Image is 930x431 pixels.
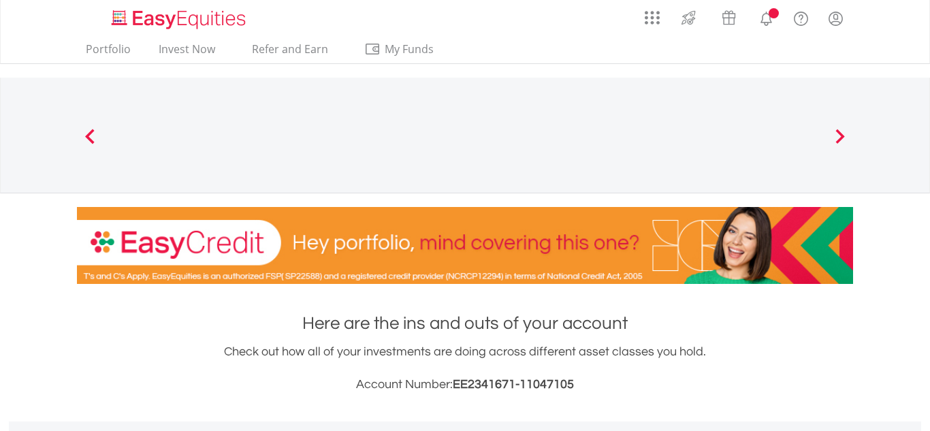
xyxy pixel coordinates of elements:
span: My Funds [364,40,453,58]
h3: Account Number: [77,375,853,394]
img: EasyEquities_Logo.png [109,8,251,31]
img: EasyCredit Promotion Banner [77,207,853,284]
a: Invest Now [153,42,221,63]
span: Refer and Earn [252,42,328,57]
a: Home page [106,3,251,31]
div: Check out how all of your investments are doing across different asset classes you hold. [77,342,853,394]
a: FAQ's and Support [784,3,818,31]
a: Refer and Earn [238,42,342,63]
a: AppsGrid [636,3,669,25]
img: grid-menu-icon.svg [645,10,660,25]
h1: Here are the ins and outs of your account [77,311,853,336]
img: thrive-v2.svg [677,7,700,29]
a: Portfolio [80,42,136,63]
span: EE2341671-11047105 [453,378,574,391]
a: Notifications [749,3,784,31]
a: My Profile [818,3,853,33]
img: vouchers-v2.svg [718,7,740,29]
a: Vouchers [709,3,749,29]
